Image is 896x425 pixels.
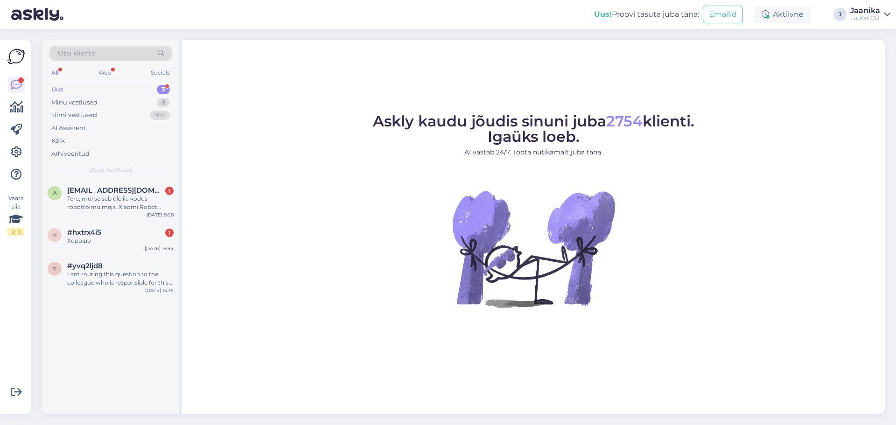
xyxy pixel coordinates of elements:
[7,228,24,236] div: 2 / 3
[833,8,847,21] div: J
[67,270,174,287] div: I am routing this question to the colleague who is responsible for this topic. The reply might ta...
[53,189,57,196] span: a
[67,262,103,270] span: #yvq2ljd8
[449,165,617,333] img: No Chat active
[58,49,95,58] span: Otsi kliente
[373,112,694,146] span: Askly kaudu jõudis sinuni juba klienti. Igaüks loeb.
[51,85,63,94] div: Uus
[373,147,694,157] p: AI vastab 24/7. Tööta nutikamalt juba täna.
[850,7,880,14] div: Jaanika
[51,111,97,120] div: Tiimi vestlused
[51,149,90,159] div: Arhiveeritud
[97,67,113,79] div: Web
[145,287,174,294] div: [DATE] 13:35
[89,166,133,174] span: Uued vestlused
[49,67,60,79] div: All
[594,10,612,19] b: Uus!
[157,85,170,94] div: 3
[147,211,174,218] div: [DATE] 8:08
[606,112,643,130] span: 2754
[51,98,98,107] div: Minu vestlused
[53,265,56,272] span: y
[145,245,174,252] div: [DATE] 19:54
[150,111,170,120] div: 99+
[850,14,880,22] div: Luutar OÜ
[51,136,65,146] div: Kõik
[754,6,811,23] div: Aktiivne
[165,229,174,237] div: 1
[7,48,25,65] img: Askly Logo
[149,67,172,79] div: Socials
[67,186,164,195] span: antonovmaarja@gmail.com
[157,98,170,107] div: 8
[7,194,24,236] div: Vaata siia
[67,195,174,211] div: Tere, mul seisab üleliia kodus robottolmuimeja. Xiaomi Robot Vacoom S10, seisukord nagu uus ning ...
[67,228,101,237] span: #hxtrx4i5
[51,124,86,133] div: AI Assistent
[594,9,699,20] div: Proovi tasuta juba täna:
[850,7,890,22] a: JaanikaLuutar OÜ
[703,6,743,23] button: Emailid
[67,237,174,245] div: Хорошо
[165,187,174,195] div: 1
[52,231,57,238] span: h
